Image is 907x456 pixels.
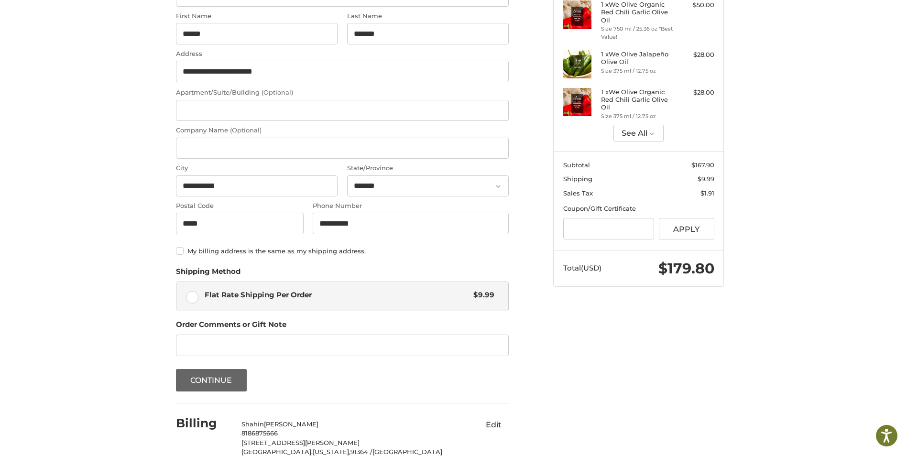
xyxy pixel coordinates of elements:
label: My billing address is the same as my shipping address. [176,247,509,255]
h2: Billing [176,416,232,431]
span: $179.80 [658,260,714,277]
label: Apartment/Suite/Building [176,88,509,98]
span: [GEOGRAPHIC_DATA], [241,448,313,456]
legend: Order Comments [176,319,286,335]
span: Total (USD) [563,263,601,272]
button: See All [613,125,664,141]
p: We're away right now. Please check back later! [13,14,108,22]
label: Last Name [347,11,509,21]
div: Coupon/Gift Certificate [563,204,714,214]
div: $28.00 [677,88,714,98]
li: Size 375 ml / 12.75 oz [601,112,674,120]
h4: 1 x We Olive Organic Red Chili Garlic Olive Oil [601,88,674,111]
span: 8186875666 [241,429,278,437]
span: $1.91 [700,189,714,197]
small: (Optional) [230,126,262,134]
iframe: Google Customer Reviews [828,430,907,456]
label: Company Name [176,126,509,135]
label: First Name [176,11,338,21]
input: Gift Certificate or Coupon Code [563,218,655,239]
span: [STREET_ADDRESS][PERSON_NAME] [241,439,360,446]
legend: Shipping Method [176,266,240,282]
label: Postal Code [176,201,304,211]
button: Edit [478,417,509,433]
span: [PERSON_NAME] [264,420,318,428]
label: Address [176,49,509,59]
small: (Optional) [262,88,293,96]
span: 91364 / [350,448,372,456]
span: [GEOGRAPHIC_DATA] [372,448,442,456]
span: Sales Tax [563,189,593,197]
span: $9.99 [469,290,494,301]
button: Open LiveChat chat widget [110,12,121,24]
li: Size 750 ml / 25.36 oz *Best Value! [601,25,674,41]
span: Shipping [563,175,592,183]
label: Phone Number [313,201,509,211]
span: $167.90 [691,161,714,169]
li: Size 375 ml / 12.75 oz [601,67,674,75]
span: Shahin [241,420,264,428]
button: Apply [659,218,714,239]
span: Subtotal [563,161,590,169]
div: $50.00 [677,0,714,10]
button: Continue [176,369,247,391]
span: [US_STATE], [313,448,350,456]
span: Flat Rate Shipping Per Order [205,290,469,301]
span: $9.99 [698,175,714,183]
label: State/Province [347,163,509,173]
h4: 1 x We Olive Jalapeño Olive Oil [601,50,674,66]
h4: 1 x We Olive Organic Red Chili Garlic Olive Oil [601,0,674,24]
label: City [176,163,338,173]
div: $28.00 [677,50,714,60]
